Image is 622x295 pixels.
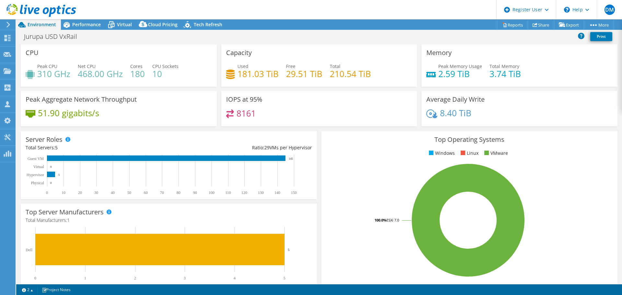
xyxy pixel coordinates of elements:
h3: Average Daily Write [426,96,485,103]
h4: 3.74 TiB [490,70,521,77]
h4: 468.00 GHz [78,70,123,77]
text: 145 [289,157,293,160]
text: 110 [225,190,231,195]
span: Free [286,63,295,69]
h4: 10 [152,70,179,77]
h4: 310 GHz [37,70,70,77]
h4: 29.51 TiB [286,70,322,77]
a: Export [554,20,584,30]
text: 3 [184,276,186,280]
text: 0 [34,276,36,280]
text: 60 [144,190,148,195]
a: Project Notes [37,286,75,294]
span: Total [330,63,340,69]
text: 150 [291,190,297,195]
text: 90 [193,190,197,195]
text: 70 [160,190,164,195]
text: 5 [283,276,285,280]
a: 2 [17,286,38,294]
a: Reports [497,20,528,30]
text: 80 [177,190,180,195]
span: Used [237,63,248,69]
a: Print [590,32,612,41]
div: Total Servers: [26,144,169,151]
text: Dell [26,248,32,252]
span: 29 [264,144,270,151]
text: 130 [258,190,264,195]
h4: 2.59 TiB [438,70,482,77]
span: Cloud Pricing [148,21,178,28]
h3: IOPS at 95% [226,96,262,103]
text: 0 [50,181,52,185]
span: Environment [28,21,56,28]
text: 1 [84,276,86,280]
text: 140 [274,190,280,195]
text: Hypervisor [27,173,44,177]
span: Total Memory [490,63,519,69]
span: Peak Memory Usage [438,63,482,69]
text: 20 [78,190,82,195]
text: Virtual [33,165,44,169]
h3: Top Operating Systems [326,136,613,143]
a: Share [528,20,554,30]
h3: Peak Aggregate Network Throughput [26,96,137,103]
h4: 180 [130,70,145,77]
span: Performance [72,21,101,28]
li: Linux [459,150,478,157]
text: Physical [31,181,44,185]
h3: CPU [26,49,39,56]
span: 1 [67,217,70,223]
h3: Top Server Manufacturers [26,209,104,216]
span: CPU Sockets [152,63,179,69]
text: 120 [241,190,247,195]
text: Guest VM [28,156,44,161]
h4: 51.90 gigabits/s [38,109,99,117]
h3: Server Roles [26,136,63,143]
h3: Memory [426,49,452,56]
span: Cores [130,63,143,69]
a: More [584,20,614,30]
li: VMware [483,150,508,157]
span: Virtual [117,21,132,28]
span: DM [605,5,615,15]
svg: \n [564,7,570,13]
text: 40 [111,190,115,195]
h3: Capacity [226,49,252,56]
text: 100 [209,190,214,195]
div: Ratio: VMs per Hypervisor [169,144,312,151]
text: 0 [50,165,52,168]
text: 50 [127,190,131,195]
text: 4 [234,276,236,280]
text: 2 [134,276,136,280]
span: 5 [55,144,58,151]
text: 30 [94,190,98,195]
text: 10 [62,190,65,195]
li: Windows [427,150,455,157]
text: 5 [288,248,290,252]
h4: 8.40 TiB [440,109,471,117]
h1: Jurupa USD VxRail [21,33,87,40]
span: Net CPU [78,63,96,69]
tspan: ESXi 7.0 [386,218,399,222]
span: Peak CPU [37,63,57,69]
h4: Total Manufacturers: [26,217,312,224]
h4: 181.03 TiB [237,70,279,77]
span: Tech Refresh [194,21,222,28]
h4: 8161 [236,110,256,117]
text: 5 [58,173,60,176]
h4: 210.54 TiB [330,70,371,77]
text: 0 [46,190,48,195]
tspan: 100.0% [374,218,386,222]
